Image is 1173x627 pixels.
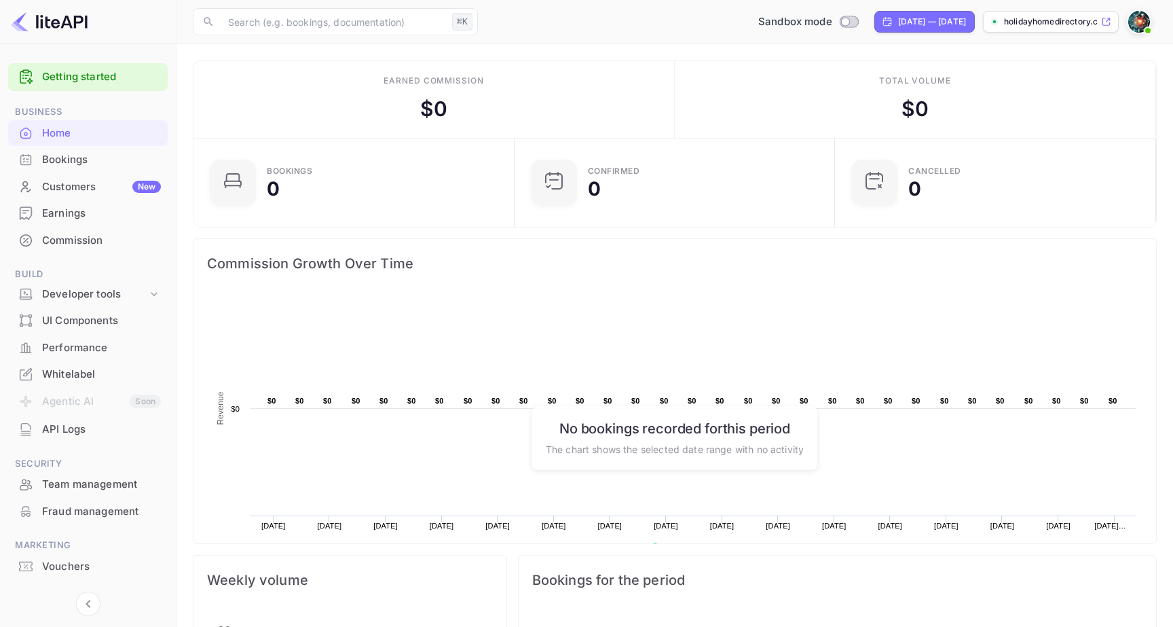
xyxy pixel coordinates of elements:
text: $0 [631,397,640,405]
div: CustomersNew [8,174,168,200]
span: Build [8,267,168,282]
div: Fraud management [8,499,168,525]
div: Home [8,120,168,147]
input: Search (e.g. bookings, documentation) [220,8,447,35]
a: Performance [8,335,168,360]
text: $0 [996,397,1005,405]
text: $0 [352,397,360,405]
text: [DATE] [654,522,678,530]
text: $0 [491,397,500,405]
text: $0 [295,397,304,405]
div: New [132,181,161,193]
text: $0 [576,397,584,405]
div: API Logs [42,422,161,437]
text: Revenue [216,391,225,425]
text: [DATE] [990,522,1015,530]
text: [DATE] [710,522,734,530]
div: ⌘K [452,13,472,31]
text: [DATE]… [1094,522,1126,530]
div: Earnings [8,200,168,227]
h6: No bookings recorded for this period [546,420,804,436]
text: $0 [715,397,724,405]
text: $0 [267,397,276,405]
text: $0 [1024,397,1033,405]
a: Home [8,120,168,145]
div: [DATE] — [DATE] [898,16,966,28]
div: Confirmed [588,167,640,175]
text: [DATE] [598,522,622,530]
text: [DATE] [430,522,454,530]
p: holidayhomedirectory.c... [1004,16,1098,28]
div: 0 [908,179,921,198]
div: CANCELLED [908,167,961,175]
text: $0 [856,397,865,405]
text: $0 [660,397,669,405]
a: Vouchers [8,554,168,579]
a: Commission [8,228,168,253]
text: [DATE] [766,522,790,530]
text: $0 [1052,397,1061,405]
text: $0 [548,397,557,405]
a: Getting started [42,69,161,85]
text: [DATE] [318,522,342,530]
div: Whitelabel [42,367,161,382]
span: Security [8,456,168,471]
div: Team management [42,477,161,492]
div: Earnings [42,206,161,221]
text: $0 [464,397,472,405]
text: $0 [323,397,332,405]
span: Commission Growth Over Time [207,253,1142,274]
div: Performance [42,340,161,356]
text: $0 [1080,397,1089,405]
span: Business [8,105,168,120]
text: $0 [407,397,416,405]
text: $0 [379,397,388,405]
div: UI Components [42,313,161,329]
a: CustomersNew [8,174,168,199]
text: [DATE] [542,522,566,530]
text: $0 [688,397,696,405]
text: [DATE] [1046,522,1070,530]
span: Sandbox mode [758,14,832,30]
div: $ 0 [901,94,929,124]
div: Customers [42,179,161,195]
span: Weekly volume [207,569,493,591]
div: Fraud management [42,504,161,520]
text: $0 [519,397,528,405]
a: Bookings [8,147,168,172]
p: The chart shows the selected date range with no activity [546,442,804,456]
div: Bookings [42,152,161,168]
img: LiteAPI logo [11,11,88,33]
a: Team management [8,471,168,497]
text: $0 [884,397,893,405]
text: $0 [435,397,444,405]
text: $0 [968,397,977,405]
div: Total volume [879,75,952,87]
div: Switch to Production mode [753,14,863,30]
text: [DATE] [822,522,846,530]
text: $0 [744,397,753,405]
div: 0 [267,179,280,198]
div: Commission [8,228,168,254]
div: Team management [8,471,168,498]
text: $0 [940,397,949,405]
div: Performance [8,335,168,361]
text: $0 [1109,397,1117,405]
div: API Logs [8,416,168,443]
div: Developer tools [42,287,147,302]
div: Developer tools [8,283,168,306]
span: Marketing [8,538,168,553]
div: $ 0 [420,94,447,124]
text: [DATE] [261,522,286,530]
text: Revenue [664,543,699,552]
text: [DATE] [878,522,903,530]
text: $0 [912,397,920,405]
text: $0 [772,397,781,405]
text: $0 [231,405,240,413]
div: Bookings [267,167,312,175]
div: Commission [42,233,161,249]
div: Earned commission [384,75,484,87]
text: [DATE] [485,522,510,530]
div: UI Components [8,308,168,334]
div: Whitelabel [8,361,168,388]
